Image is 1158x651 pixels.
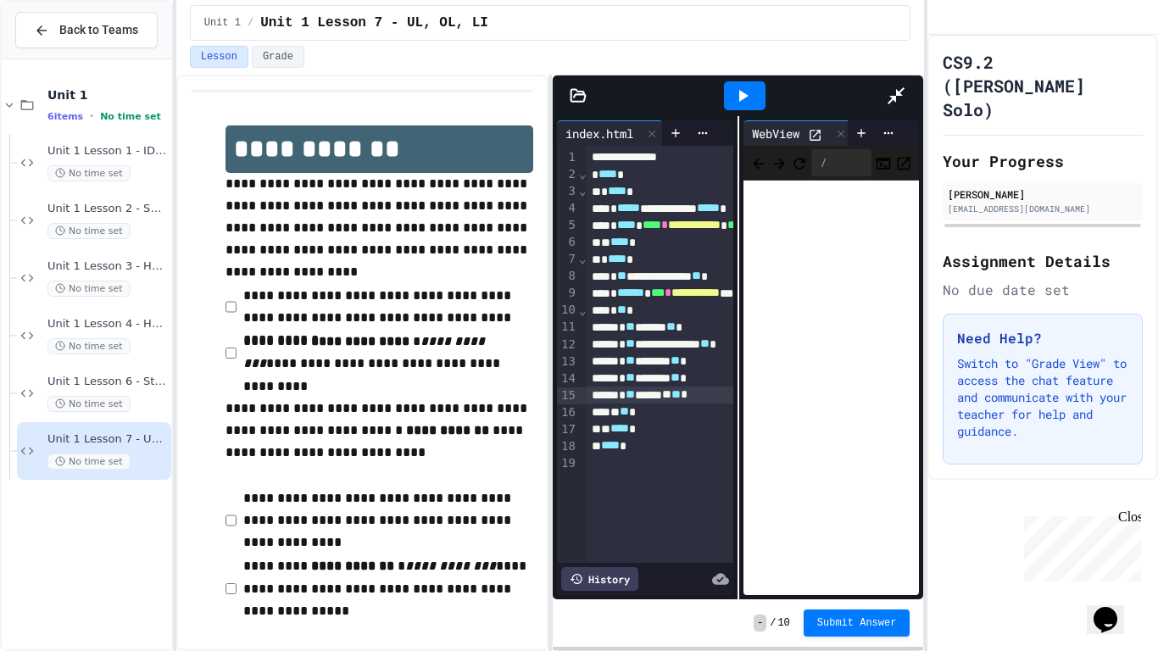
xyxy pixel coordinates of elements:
iframe: Web Preview [743,181,920,596]
h2: Assignment Details [943,249,1143,273]
div: 5 [557,217,578,234]
div: 9 [557,285,578,302]
div: WebView [743,120,852,146]
h3: Need Help? [957,328,1128,348]
div: 6 [557,234,578,251]
span: • [90,109,93,123]
p: Switch to "Grade View" to access the chat feature and communicate with your teacher for help and ... [957,355,1128,440]
div: 7 [557,251,578,268]
span: Fold line [578,184,587,198]
div: 8 [557,268,578,285]
div: 14 [557,370,578,387]
div: 12 [557,337,578,353]
h2: Your Progress [943,149,1143,173]
span: Unit 1 [47,87,168,103]
span: 6 items [47,111,83,122]
span: No time set [47,396,131,412]
iframe: chat widget [1087,583,1141,634]
iframe: chat widget [1017,509,1141,581]
span: No time set [100,111,161,122]
span: Back [750,152,767,173]
button: Lesson [190,46,248,68]
span: Unit 1 Lesson 7 - UL, OL, LI [260,13,488,33]
div: index.html [557,120,663,146]
button: Open in new tab [895,153,912,173]
div: History [561,567,638,591]
span: No time set [47,223,131,239]
div: 1 [557,149,578,166]
span: Unit 1 Lesson 3 - Headers and Paragraph tags [47,259,168,274]
h1: CS9.2 ([PERSON_NAME] Solo) [943,50,1143,121]
div: 15 [557,387,578,404]
span: Unit 1 Lesson 1 - IDE Interaction [47,144,168,159]
span: Back to Teams [59,21,138,39]
span: Unit 1 [204,16,241,30]
span: Forward [771,152,788,173]
button: Console [875,153,892,173]
span: Unit 1 Lesson 7 - UL, OL, LI [47,432,168,447]
div: 16 [557,404,578,421]
span: Unit 1 Lesson 2 - Setting Up HTML Doc [47,202,168,216]
span: Unit 1 Lesson 4 - Headlines Lab [47,317,168,331]
div: index.html [557,125,642,142]
div: 13 [557,353,578,370]
span: No time set [47,453,131,470]
button: Back to Teams [15,12,158,48]
span: / [248,16,253,30]
div: No due date set [943,280,1143,300]
span: Submit Answer [817,616,897,630]
span: Unit 1 Lesson 6 - Station Activity [47,375,168,389]
span: No time set [47,281,131,297]
div: / [811,149,872,176]
div: [EMAIL_ADDRESS][DOMAIN_NAME] [948,203,1138,215]
div: 4 [557,200,578,217]
span: Fold line [578,252,587,265]
div: 11 [557,319,578,336]
span: / [770,616,776,630]
div: 3 [557,183,578,200]
div: 2 [557,166,578,183]
span: No time set [47,165,131,181]
span: 10 [777,616,789,630]
span: Fold line [578,167,587,181]
button: Submit Answer [804,609,910,637]
span: Fold line [578,303,587,317]
span: - [754,615,766,632]
div: 10 [557,302,578,319]
span: No time set [47,338,131,354]
div: 18 [557,438,578,455]
div: 19 [557,455,578,472]
div: 17 [557,421,578,438]
button: Grade [252,46,304,68]
div: WebView [743,125,808,142]
div: [PERSON_NAME] [948,186,1138,202]
button: Refresh [791,153,808,173]
div: Chat with us now!Close [7,7,117,108]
